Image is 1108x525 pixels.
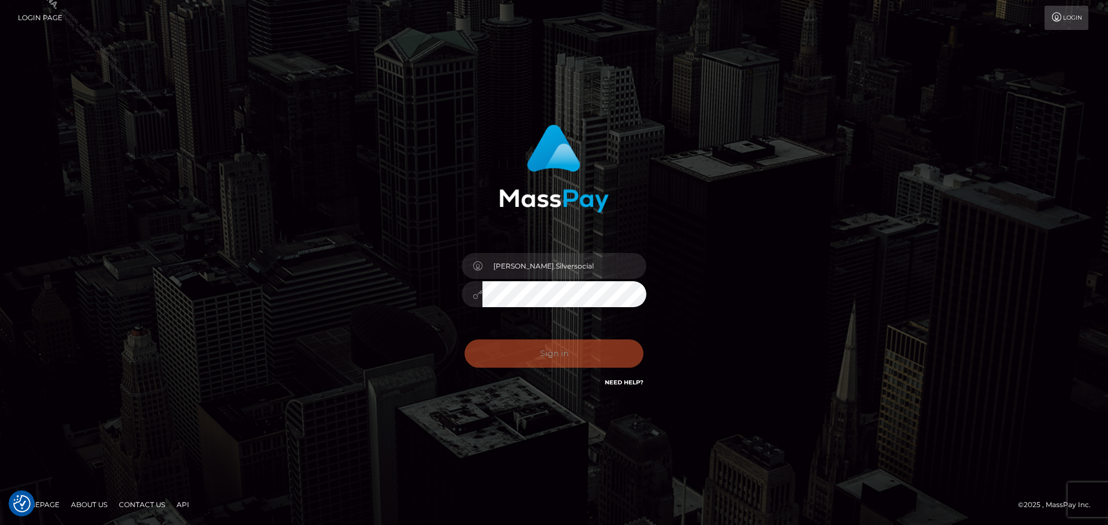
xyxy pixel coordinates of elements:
div: © 2025 , MassPay Inc. [1018,498,1099,511]
img: Revisit consent button [13,495,31,512]
a: Login Page [18,6,62,30]
img: MassPay Login [499,124,609,213]
a: Homepage [13,496,64,513]
a: Need Help? [605,379,643,386]
input: Username... [482,253,646,279]
a: Login [1045,6,1088,30]
a: Contact Us [114,496,170,513]
button: Consent Preferences [13,495,31,512]
a: API [172,496,194,513]
a: About Us [66,496,112,513]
